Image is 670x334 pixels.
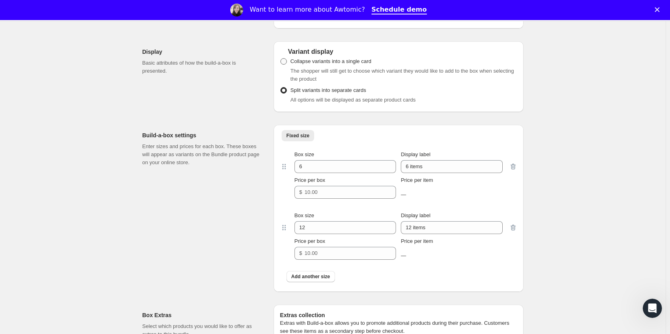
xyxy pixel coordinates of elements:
span: Fixed size [286,132,309,139]
span: Price per box [294,238,325,244]
h2: Box Extras [142,311,261,319]
p: Enter sizes and prices for each box. These boxes will appear as variants on the Bundle product pa... [142,143,261,167]
div: Close [655,7,663,12]
button: Add another size [286,271,335,282]
a: Schedule demo [372,6,427,14]
span: Add another size [291,273,330,280]
h2: Build-a-box settings [142,131,261,139]
div: Want to learn more about Awtomic? [250,6,365,14]
img: Profile image for Emily [230,4,243,16]
input: 10.00 [305,247,384,260]
span: Display label [401,212,430,218]
div: Price per item [401,176,502,184]
input: Display label [401,160,502,173]
input: 10.00 [305,186,384,199]
span: $ [299,189,302,195]
span: Collapse variants into a single card [290,58,372,64]
span: The shopper will still get to choose which variant they would like to add to the box when selecti... [290,68,514,82]
span: $ [299,250,302,256]
h2: Display [142,48,261,56]
input: Box size [294,160,384,173]
iframe: Intercom live chat [643,299,662,318]
span: Box size [294,151,314,157]
input: Display label [401,221,502,234]
span: Split variants into separate cards [290,87,366,93]
span: Display label [401,151,430,157]
p: Basic attributes of how the build-a-box is presented. [142,59,261,75]
div: Price per item [401,237,502,245]
span: Price per box [294,177,325,183]
span: All options will be displayed as separate product cards [290,97,416,103]
div: — [401,191,502,199]
div: — [401,252,502,260]
h6: Extras collection [280,311,517,319]
input: Box size [294,221,384,234]
div: Variant display [280,48,517,56]
span: Box size [294,212,314,218]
